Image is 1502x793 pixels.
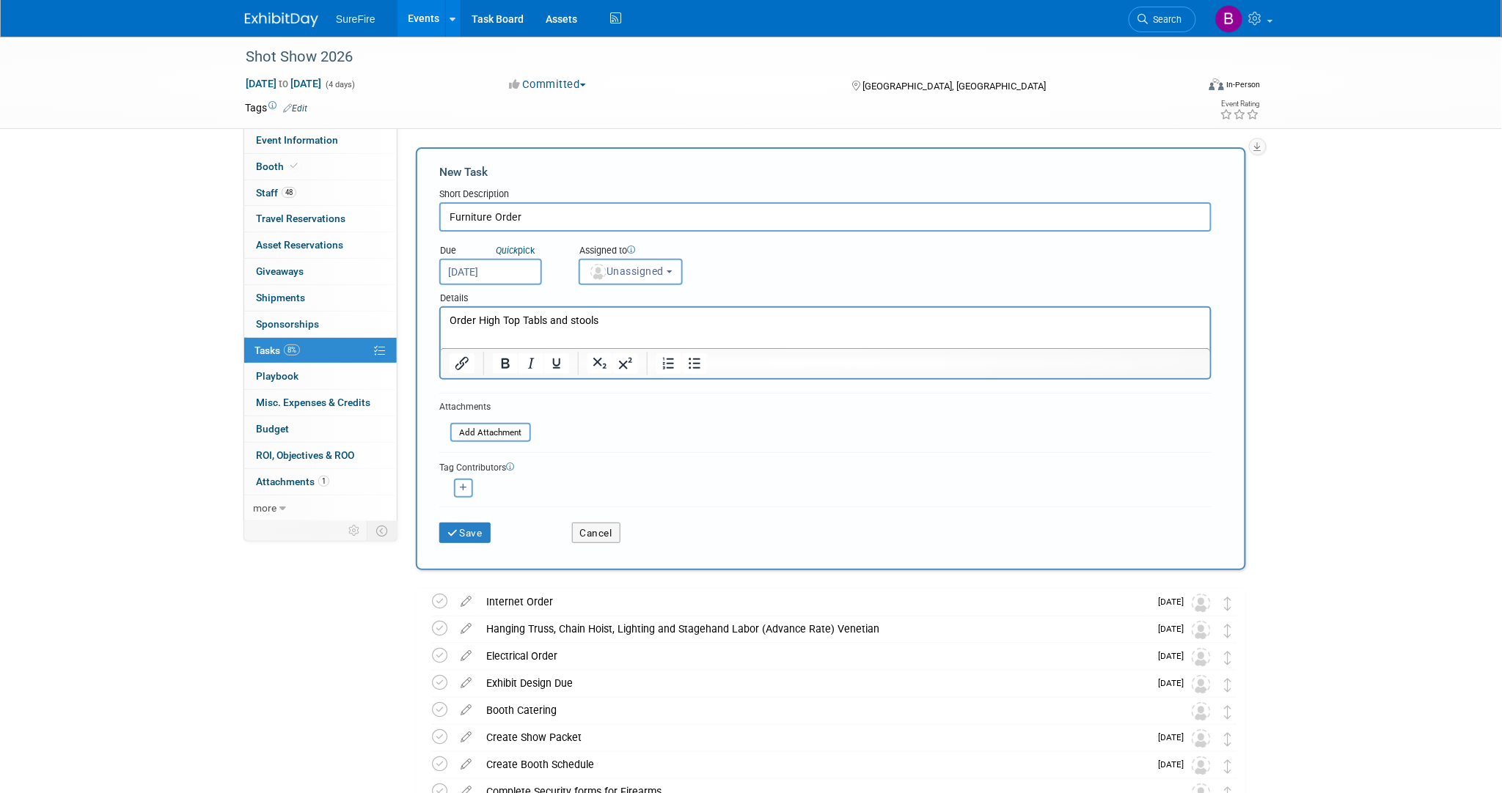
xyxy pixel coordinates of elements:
span: ROI, Objectives & ROO [256,449,354,461]
span: Unassigned [589,265,664,277]
button: Cancel [572,523,620,543]
img: Format-Inperson.png [1209,78,1224,90]
i: Move task [1225,705,1232,719]
span: SureFire [336,13,375,25]
img: Unassigned [1192,756,1211,775]
a: Shipments [244,285,397,311]
span: [DATE] [1159,732,1192,742]
span: 8% [284,344,300,355]
span: Giveaways [256,265,304,277]
input: Due Date [439,259,542,285]
span: Travel Reservations [256,213,345,224]
a: Search [1129,7,1196,32]
div: Tag Contributors [439,459,1212,474]
a: Travel Reservations [244,206,397,232]
div: Create Booth Schedule [479,752,1150,777]
span: Misc. Expenses & Credits [256,396,370,408]
button: Bold [493,353,518,374]
button: Committed [505,77,592,92]
a: edit [453,731,479,744]
div: Exhibit Design Due [479,671,1150,696]
span: [DATE] [1159,597,1192,607]
a: Event Information [244,128,397,153]
i: Quick [496,245,518,256]
img: Unassigned [1192,648,1211,667]
i: Move task [1225,732,1232,746]
i: Move task [1225,651,1232,665]
span: [DATE] [DATE] [245,77,322,90]
div: In-Person [1226,79,1261,90]
button: Numbered list [656,353,681,374]
span: [GEOGRAPHIC_DATA], [GEOGRAPHIC_DATA] [862,81,1046,92]
span: Search [1149,14,1182,25]
a: Giveaways [244,259,397,284]
input: Name of task or a short description [439,202,1212,232]
button: Underline [544,353,569,374]
span: more [253,502,276,514]
span: Staff [256,187,296,199]
a: Sponsorships [244,311,397,337]
i: Move task [1225,624,1232,638]
a: Edit [283,103,307,114]
a: Staff48 [244,180,397,206]
a: edit [453,676,479,690]
button: Italic [519,353,543,374]
button: Bullet list [682,353,707,374]
button: Save [439,523,491,543]
a: Booth [244,154,397,180]
span: Asset Reservations [256,239,343,251]
span: (4 days) [324,80,355,89]
a: ROI, Objectives & ROO [244,443,397,468]
div: Short Description [439,188,1212,202]
a: Tasks8% [244,338,397,364]
img: Unassigned [1192,621,1211,640]
button: Insert/edit link [450,353,475,374]
a: Quickpick [493,244,538,257]
span: [DATE] [1159,759,1192,770]
div: Details [439,285,1212,306]
span: Playbook [256,370,298,382]
span: 48 [282,187,296,198]
img: Bree Yoshikawa [1215,5,1243,33]
div: Event Rating [1220,100,1260,108]
div: Booth Catering [479,698,1162,723]
a: edit [453,595,479,608]
a: edit [453,622,479,635]
a: Playbook [244,364,397,389]
span: Budget [256,423,289,435]
a: edit [453,649,479,663]
span: to [276,78,290,89]
span: Sponsorships [256,318,319,330]
td: Tags [245,100,307,115]
div: Shot Show 2026 [241,44,1174,70]
span: Event Information [256,134,338,146]
img: Unassigned [1192,594,1211,613]
span: [DATE] [1159,678,1192,688]
img: Unassigned [1192,675,1211,694]
a: Misc. Expenses & Credits [244,390,397,416]
button: Superscript [613,353,638,374]
i: Booth reservation complete [290,162,298,170]
span: [DATE] [1159,651,1192,661]
div: Attachments [439,401,531,413]
div: Event Format [1110,76,1261,98]
span: Booth [256,161,301,172]
div: Due [439,244,557,259]
a: Attachments1 [244,469,397,495]
div: Hanging Truss, Chain Hoist, Lighting and Stagehand Labor (Advance Rate) Venetian [479,616,1150,641]
div: Electrical Order [479,643,1150,668]
td: Personalize Event Tab Strip [342,521,367,540]
button: Unassigned [579,259,683,285]
a: more [244,495,397,521]
span: Shipments [256,292,305,303]
i: Move task [1225,759,1232,773]
span: 1 [318,476,329,487]
i: Move task [1225,597,1232,611]
td: Toggle Event Tabs [367,521,398,540]
img: Unassigned [1192,729,1211,748]
div: Assigned to [579,244,755,259]
iframe: Rich Text Area [441,308,1210,348]
img: ExhibitDay [245,12,318,27]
